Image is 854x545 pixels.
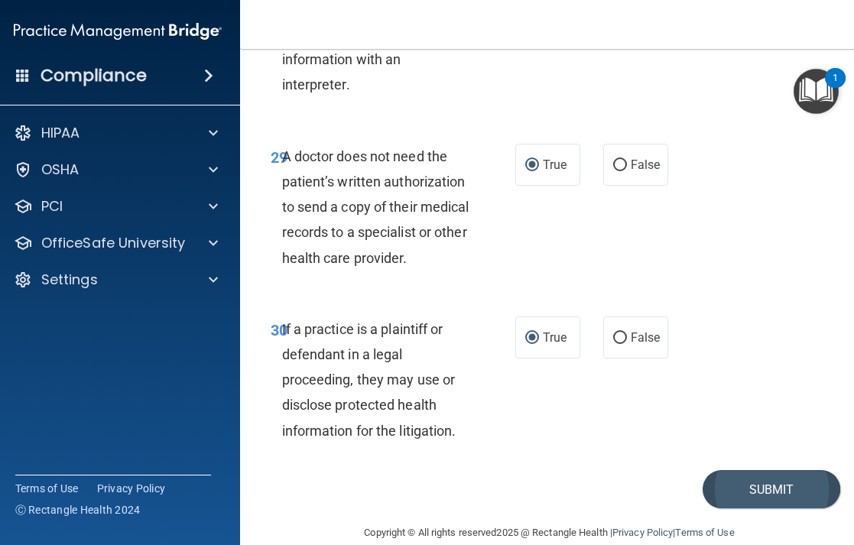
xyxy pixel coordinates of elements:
[525,160,539,171] input: True
[631,157,661,172] span: False
[613,333,627,344] input: False
[14,197,218,216] a: PCI
[612,527,673,538] a: Privacy Policy
[41,65,147,86] h4: Compliance
[41,197,63,216] p: PCI
[675,527,734,538] a: Terms of Use
[14,234,218,252] a: OfficeSafe University
[282,321,456,439] span: If a practice is a plaintiff or defendant in a legal proceeding, they may use or disclose protect...
[41,271,98,289] p: Settings
[271,321,287,339] span: 30
[794,69,839,114] button: Open Resource Center, 1 new notification
[703,470,840,509] button: Submit
[15,502,141,517] span: Ⓒ Rectangle Health 2024
[543,330,567,345] span: True
[97,481,166,496] a: Privacy Policy
[271,148,287,167] span: 29
[15,481,79,496] a: Terms of Use
[41,234,186,252] p: OfficeSafe University
[543,157,567,172] span: True
[14,271,218,289] a: Settings
[14,16,222,47] img: PMB logo
[41,161,80,179] p: OSHA
[41,124,80,142] p: HIPAA
[631,330,661,345] span: False
[14,161,218,179] a: OSHA
[833,78,838,98] div: 1
[14,124,218,142] a: HIPAA
[613,160,627,171] input: False
[282,148,469,266] span: A doctor does not need the patient’s written authorization to send a copy of their medical record...
[525,333,539,344] input: True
